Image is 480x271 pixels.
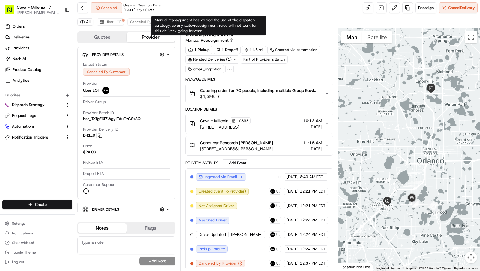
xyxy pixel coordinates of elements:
span: [DATE] [286,174,299,180]
span: Cancel Delivery [448,5,475,11]
img: uber-new-logo.jpeg [270,218,275,223]
button: Flags [127,223,175,233]
div: 4 [428,201,435,208]
div: 1 Pickup [185,46,212,54]
a: Dispatch Strategy [5,102,63,108]
div: Package Details [185,77,333,82]
button: Log out [2,258,72,266]
span: [DATE] [286,246,299,252]
span: Driver Updated [199,232,226,237]
span: [DATE] [286,189,299,194]
div: 💻 [51,135,55,139]
button: Quotes [78,32,127,42]
span: [DATE] [286,203,299,209]
button: Show street map [341,31,362,43]
button: Add Event [222,159,248,166]
div: email_ingestion [185,65,224,73]
div: 11.5 mi [242,46,266,54]
a: Terms (opens in new tab) [442,267,451,270]
span: Automations [12,124,34,129]
a: Created via Automation [267,46,320,54]
span: Ingested via Email [205,174,237,180]
button: Start new chat [102,59,109,66]
span: Uber LOF [106,20,121,24]
span: Dropoff ETA [83,171,104,176]
span: 12:21 PM EDT [300,189,325,194]
input: Clear [16,38,99,45]
button: Show satellite imagery [362,31,392,43]
button: Provider Details [82,50,170,59]
span: [STREET_ADDRESS][PERSON_NAME] [200,146,273,152]
span: Deliveries [13,35,30,40]
span: [DATE] 05:16 PM [123,8,154,13]
span: Driver Group [83,99,106,105]
button: Request Logs [2,111,72,120]
span: Catering order for 70 people, including multiple Group Bowl Bars (Harissa Honey Chicken, Grilled ... [200,87,320,93]
button: D41E9 [83,133,102,138]
button: Keyboard shortcuts [376,266,402,271]
span: [DATE] [286,261,299,266]
span: Log out [12,260,24,264]
img: 1736555255976-a54dd68f-1ca7-489b-9aae-adbdc363a1c4 [6,57,17,68]
span: Not Assigned Driver [199,203,234,209]
span: [PERSON_NAME][EMAIL_ADDRESS][DOMAIN_NAME] [17,10,60,15]
div: We're available if you need us! [27,63,82,68]
div: 3 [431,202,438,209]
button: Uber LOF [97,18,124,26]
a: Request Logs [5,113,63,118]
img: 4281594248423_2fcf9dad9f2a874258b8_72.png [13,57,23,68]
img: Brittany Newman [6,103,16,113]
span: Nash AI [13,56,26,62]
span: 12:24 PM EDT [300,232,325,237]
button: Dispatch Strategy [2,100,72,110]
button: Create [2,200,72,209]
div: Location Not Live [338,263,373,271]
span: [PERSON_NAME] [19,109,49,114]
span: 10333 [237,118,249,123]
span: Knowledge Base [12,134,46,140]
div: Canceled [91,2,122,13]
a: Deliveries [2,32,75,42]
span: Pickup Enroute [199,246,225,252]
button: Chat with us! [2,239,72,247]
span: Cava - Millenia [200,118,229,124]
span: Uber LOF [276,189,280,194]
span: Provider Batch ID [83,110,114,116]
div: Start new chat [27,57,98,63]
span: [DATE] [286,218,299,223]
span: Toggle Theme [12,250,36,255]
span: [DATE] [53,93,65,98]
span: API Documentation [57,134,96,140]
div: Favorites [2,90,72,100]
span: Create [35,202,47,207]
button: Provider [127,32,175,42]
div: Manual reassignment has voided the use of the dispatch strategy, so any auto-reassignment rules w... [151,16,266,35]
span: [DATE] [53,109,65,114]
a: Powered byPylon [42,148,73,153]
img: uber-new-logo.jpeg [270,232,275,237]
span: 12:21 PM EDT [300,203,325,209]
span: Orders [13,24,25,29]
span: [DATE] [286,232,299,237]
div: Related Deliveries (1) [185,55,239,64]
span: Analytics [13,78,29,83]
span: Notification Triggers [12,135,48,140]
a: Notification Triggers [5,135,63,140]
button: Cava - Millenia [17,4,45,10]
span: Pickup ETA [83,160,103,165]
span: Uber LOF [276,232,280,237]
img: uber-new-logo.jpeg [102,87,109,94]
span: Customer Support [83,182,116,187]
a: 💻API Documentation [48,132,99,142]
span: Notifications [12,231,33,236]
img: uber-new-logo.jpeg [270,261,275,266]
a: Analytics [2,76,75,85]
span: 12:24 PM EDT [300,246,325,252]
span: 10:12 AM [303,118,322,124]
button: Toggle fullscreen view [465,31,477,43]
span: Chat with us! [12,240,34,245]
span: [PERSON_NAME] [19,93,49,98]
div: Location Details [185,107,333,112]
